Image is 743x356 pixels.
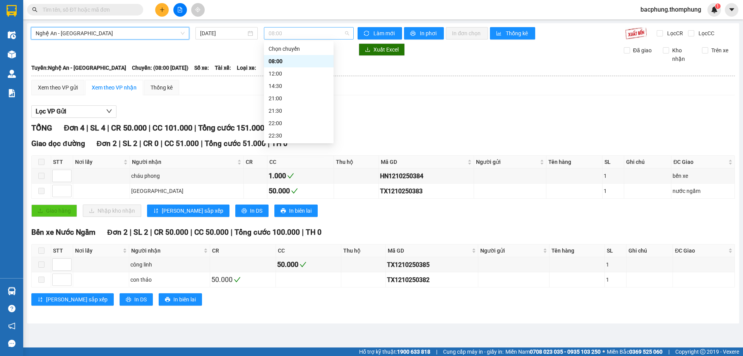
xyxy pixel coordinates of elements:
span: CC 50.000 [194,228,229,237]
span: check [300,261,306,268]
button: printerIn biên lai [159,293,202,306]
span: down [106,108,112,114]
div: nước ngầm [673,187,733,195]
span: | [161,139,163,148]
div: 12:00 [269,69,329,78]
th: Tên hàng [550,244,605,257]
button: aim [191,3,205,17]
span: Nơi lấy [75,158,122,166]
span: | [194,123,196,132]
span: Lọc CR [664,29,684,38]
div: 21:00 [269,94,329,103]
div: cháu phong [131,172,242,180]
span: Trên xe [708,46,731,55]
sup: 1 [715,3,721,9]
span: | [231,228,233,237]
button: printerIn biên lai [274,205,318,217]
span: Tổng cước 151.000 [198,123,264,132]
button: bar-chartThống kê [490,27,535,40]
img: warehouse-icon [8,50,16,58]
span: printer [281,208,286,214]
div: 1 [606,275,625,284]
div: 1 [606,260,625,269]
th: Thu hộ [341,244,386,257]
div: 50.000 [211,274,274,285]
button: plus [155,3,169,17]
div: 1 [604,172,623,180]
th: Tên hàng [546,156,603,169]
th: STT [51,244,73,257]
span: | [302,228,304,237]
span: ⚪️ [603,350,605,353]
span: Người gửi [480,246,541,255]
span: check [234,276,241,283]
span: printer [410,31,417,37]
span: In phơi [420,29,438,38]
img: logo-vxr [7,5,17,17]
div: 1.000 [269,170,332,181]
span: Miền Bắc [607,347,663,356]
th: CR [210,244,276,257]
span: Lọc CC [695,29,716,38]
span: TỔNG [31,123,52,132]
span: Nghệ An - Hà Nội [36,28,185,39]
button: printerIn DS [235,205,269,217]
td: HN1210250384 [379,169,474,184]
th: STT [51,156,73,169]
span: SL 2 [123,139,137,148]
span: In DS [250,206,262,215]
div: 21:30 [269,107,329,115]
div: HN1210250384 [380,171,473,181]
span: caret-down [728,6,735,13]
span: CR 50.000 [154,228,188,237]
button: printerIn DS [120,293,153,306]
span: CC 51.000 [164,139,199,148]
span: Đơn 4 [64,123,84,132]
span: 1 [716,3,719,9]
span: Người nhận [132,158,236,166]
span: In biên lai [289,206,312,215]
img: solution-icon [8,89,16,97]
span: plus [159,7,165,12]
span: question-circle [8,305,15,312]
span: ĐC Giao [675,246,727,255]
span: SL 2 [134,228,148,237]
span: | [130,228,132,237]
span: Giao dọc đường [31,139,85,148]
span: Mã GD [388,246,470,255]
span: | [150,228,152,237]
div: Chọn chuyến [269,45,329,53]
span: Đơn 2 [97,139,117,148]
span: CC 101.000 [152,123,192,132]
img: 9k= [625,27,647,40]
span: | [86,123,88,132]
div: Chọn chuyến [264,43,334,55]
span: Loại xe: [237,64,256,72]
div: Xem theo VP nhận [92,83,137,92]
strong: 1900 633 818 [397,349,430,355]
div: 50.000 [269,186,332,196]
div: TX1210250382 [387,275,477,285]
span: check [291,187,298,194]
span: printer [241,208,247,214]
span: aim [195,7,200,12]
strong: 0369 525 060 [629,349,663,355]
span: check [287,172,294,179]
button: downloadNhập kho nhận [83,205,141,217]
span: Tổng cước 51.000 [205,139,266,148]
th: Ghi chú [624,156,671,169]
span: Lọc VP Gửi [36,107,66,116]
span: [PERSON_NAME] sắp xếp [162,206,223,215]
div: 14:30 [269,82,329,90]
img: warehouse-icon [8,287,16,295]
button: Lọc VP Gửi [31,105,116,118]
span: CR 50.000 [111,123,147,132]
span: Người nhận [131,246,202,255]
span: | [119,139,121,148]
td: TX1210250383 [379,184,474,199]
th: SL [605,244,626,257]
span: Người gửi [476,158,538,166]
th: CR [244,156,267,169]
span: Kho nhận [669,46,696,63]
span: Số xe: [194,64,209,72]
